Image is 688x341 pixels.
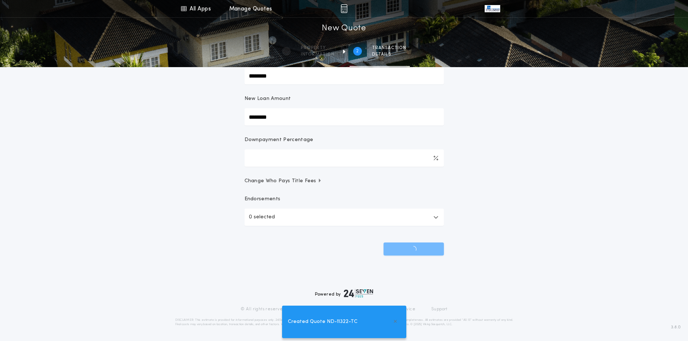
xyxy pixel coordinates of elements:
span: Change Who Pays Title Fees [245,178,322,185]
h2: 2 [356,48,359,54]
span: Created Quote ND-11322-TC [288,318,358,326]
input: Downpayment Percentage [245,149,444,167]
span: Property [301,45,334,51]
span: Transaction [372,45,406,51]
span: details [372,52,406,57]
img: vs-icon [485,5,500,12]
p: New Loan Amount [245,95,291,102]
img: logo [344,289,373,298]
button: Change Who Pays Title Fees [245,178,444,185]
h1: New Quote [322,23,366,34]
div: Powered by [315,289,373,298]
p: Downpayment Percentage [245,136,313,144]
p: Endorsements [245,196,444,203]
input: New Loan Amount [245,108,444,126]
span: information [301,52,334,57]
input: Sale Price [245,67,444,84]
img: img [341,4,347,13]
p: 0 selected [249,213,275,222]
button: 0 selected [245,209,444,226]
